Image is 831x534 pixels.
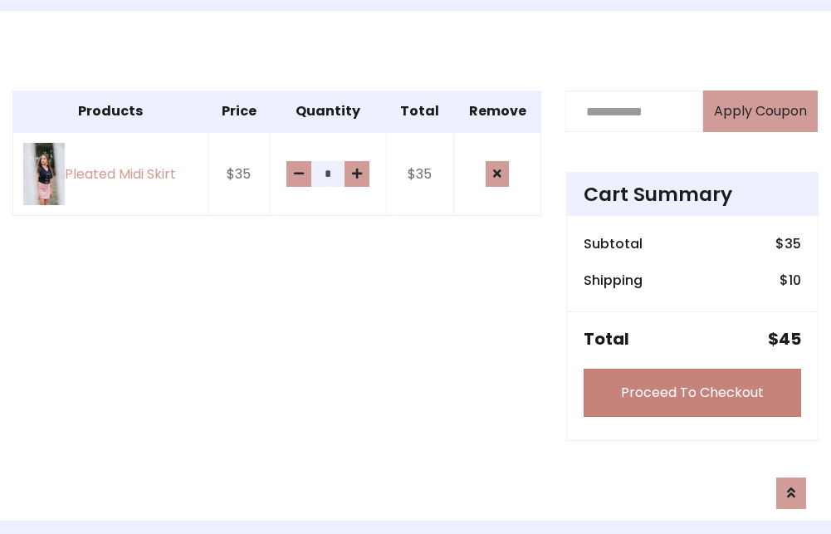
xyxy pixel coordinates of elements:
a: Proceed To Checkout [584,369,801,417]
button: Apply Coupon [703,91,818,132]
a: Pleated Midi Skirt [23,143,198,205]
th: Price [208,91,270,133]
h6: Subtotal [584,236,643,252]
h6: $ [780,272,801,288]
span: 10 [789,271,801,290]
th: Products [13,91,208,133]
td: $35 [387,132,454,216]
h4: Cart Summary [584,183,801,206]
h6: Shipping [584,272,643,288]
td: $35 [208,132,270,216]
span: 45 [779,327,801,350]
th: Quantity [270,91,386,133]
th: Total [387,91,454,133]
th: Remove [453,91,541,133]
span: 35 [785,234,801,253]
h5: $ [768,329,801,349]
h5: Total [584,329,629,349]
h6: $ [775,236,801,252]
